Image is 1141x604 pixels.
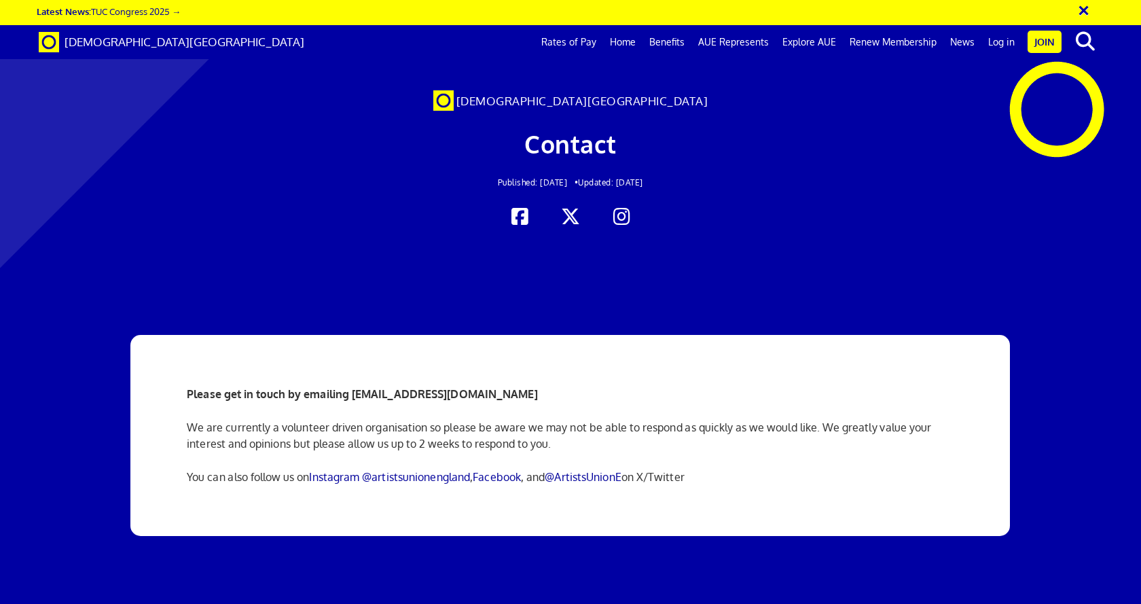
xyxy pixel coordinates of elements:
[776,25,843,59] a: Explore AUE
[603,25,642,59] a: Home
[473,470,521,484] a: Facebook
[1064,27,1106,56] button: search
[545,470,621,484] a: @ArtistsUnionE
[981,25,1021,59] a: Log in
[456,94,708,108] span: [DEMOGRAPHIC_DATA][GEOGRAPHIC_DATA]
[65,35,304,49] span: [DEMOGRAPHIC_DATA][GEOGRAPHIC_DATA]
[187,387,538,401] strong: Please get in touch by emailing [EMAIL_ADDRESS][DOMAIN_NAME]
[1028,31,1062,53] a: Join
[37,5,91,17] strong: Latest News:
[943,25,981,59] a: News
[691,25,776,59] a: AUE Represents
[535,25,603,59] a: Rates of Pay
[29,25,314,59] a: Brand [DEMOGRAPHIC_DATA][GEOGRAPHIC_DATA]
[498,177,579,188] span: Published: [DATE] •
[309,470,470,484] a: Instagram @artistsunionengland
[187,419,954,452] p: We are currently a volunteer driven organisation so please be aware we may not be able to respond...
[37,5,181,17] a: Latest News:TUC Congress 2025 →
[524,128,617,159] span: Contact
[219,178,922,187] h2: Updated: [DATE]
[843,25,943,59] a: Renew Membership
[187,469,954,485] p: You can also follow us on , , and on X/Twitter
[642,25,691,59] a: Benefits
